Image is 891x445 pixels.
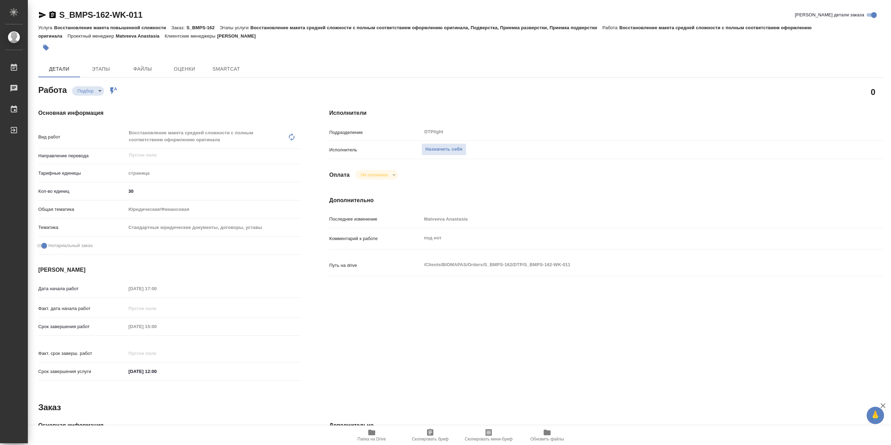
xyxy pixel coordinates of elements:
span: Папка на Drive [357,437,386,442]
button: Обновить файлы [518,426,576,445]
p: S_BMPS-162 [187,25,220,30]
input: Пустое поле [421,214,837,224]
textarea: под нот [421,232,837,244]
p: Matveeva Anastasia [116,33,165,39]
div: страница [126,167,301,179]
button: 🙏 [867,407,884,424]
p: Восстановление макета средней сложности с полным соответствием оформлению оригинала, Подверстка, ... [250,25,602,30]
button: Скопировать мини-бриф [459,426,518,445]
p: Восстановление макета повышенной сложности [54,25,171,30]
input: Пустое поле [126,284,187,294]
button: Назначить себя [421,143,466,156]
span: Этапы [84,65,118,73]
h4: Исполнители [329,109,883,117]
h4: [PERSON_NAME] [38,266,301,274]
div: Подбор [355,170,398,180]
p: Заказ: [171,25,186,30]
input: Пустое поле [126,321,187,332]
p: Этапы услуги [220,25,251,30]
p: Клиентские менеджеры [165,33,217,39]
p: Путь на drive [329,262,421,269]
input: Пустое поле [126,303,187,313]
a: S_BMPS-162-WK-011 [59,10,142,19]
button: Скопировать ссылку [48,11,57,19]
input: Пустое поле [128,151,285,159]
h4: Оплата [329,171,350,179]
p: Срок завершения услуги [38,368,126,375]
h2: Работа [38,83,67,96]
p: Срок завершения работ [38,323,126,330]
div: Подбор [72,86,104,96]
p: [PERSON_NAME] [217,33,261,39]
span: Нотариальный заказ [48,242,93,249]
div: Стандартные юридические документы, договоры, уставы [126,222,301,233]
p: Подразделение [329,129,421,136]
button: Скопировать бриф [401,426,459,445]
h4: Основная информация [38,421,301,430]
button: Добавить тэг [38,40,54,55]
span: [PERSON_NAME] детали заказа [795,11,864,18]
p: Проектный менеджер [68,33,116,39]
input: ✎ Введи что-нибудь [126,186,301,196]
span: Файлы [126,65,159,73]
textarea: /Clients/BIOMAPAS/Orders/S_BMPS-162/DTP/S_BMPS-162-WK-011 [421,259,837,271]
button: Скопировать ссылку для ЯМессенджера [38,11,47,19]
h4: Дополнительно [329,421,883,430]
button: Папка на Drive [342,426,401,445]
input: Пустое поле [126,348,187,358]
span: Детали [42,65,76,73]
button: Подбор [76,88,96,94]
span: Скопировать мини-бриф [465,437,512,442]
p: Факт. дата начала работ [38,305,126,312]
p: Комментарий к работе [329,235,421,242]
h2: 0 [871,86,875,98]
span: Оценки [168,65,201,73]
span: Назначить себя [425,145,462,153]
p: Услуга [38,25,54,30]
p: Исполнитель [329,146,421,153]
div: Юридическая/Финансовая [126,204,301,215]
p: Общая тематика [38,206,126,213]
span: Скопировать бриф [412,437,448,442]
h4: Основная информация [38,109,301,117]
button: Не оплачена [359,172,390,178]
p: Тематика [38,224,126,231]
p: Направление перевода [38,152,126,159]
p: Последнее изменение [329,216,421,223]
p: Дата начала работ [38,285,126,292]
p: Вид работ [38,134,126,141]
span: 🙏 [869,408,881,423]
p: Тарифные единицы [38,170,126,177]
span: Обновить файлы [530,437,564,442]
p: Факт. срок заверш. работ [38,350,126,357]
h4: Дополнительно [329,196,883,205]
p: Работа [602,25,620,30]
input: ✎ Введи что-нибудь [126,366,187,376]
h2: Заказ [38,402,61,413]
p: Кол-во единиц [38,188,126,195]
span: SmartCat [210,65,243,73]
